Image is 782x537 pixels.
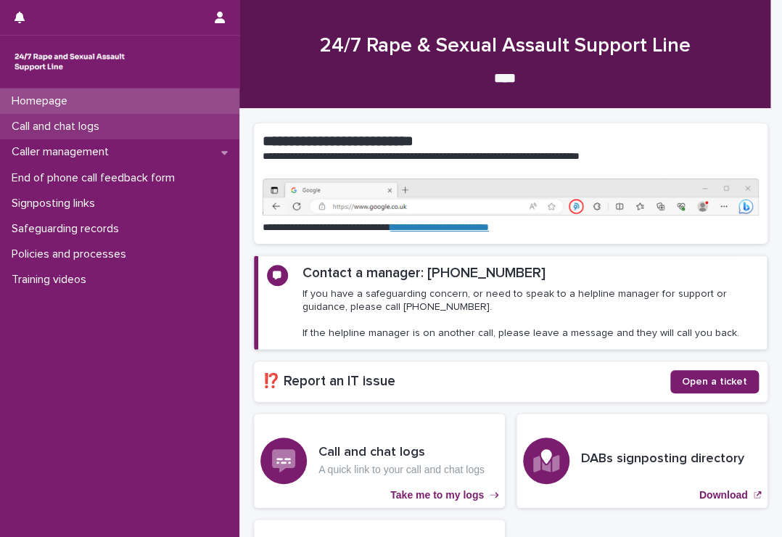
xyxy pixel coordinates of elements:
[6,145,120,159] p: Caller management
[254,34,756,59] h1: 24/7 Rape & Sexual Assault Support Line
[581,451,744,467] h3: DABs signposting directory
[263,179,759,216] img: https%3A%2F%2Fcdn.document360.io%2F0deca9d6-0dac-4e56-9e8f-8d9979bfce0e%2FImages%2FDocumentation%...
[318,445,485,461] h3: Call and chat logs
[6,94,79,108] p: Homepage
[6,171,186,185] p: End of phone call feedback form
[263,373,670,390] h2: ⁉️ Report an IT issue
[6,197,107,210] p: Signposting links
[302,287,758,340] p: If you have a safeguarding concern, or need to speak to a helpline manager for support or guidanc...
[318,464,485,476] p: A quick link to your call and chat logs
[12,47,128,76] img: rhQMoQhaT3yELyF149Cw
[6,120,111,134] p: Call and chat logs
[390,489,484,501] p: Take me to my logs
[6,222,131,236] p: Safeguarding records
[699,489,748,501] p: Download
[6,273,98,287] p: Training videos
[6,247,138,261] p: Policies and processes
[302,265,546,282] h2: Contact a manager: [PHONE_NUMBER]
[254,414,505,508] a: Take me to my logs
[682,377,747,387] span: Open a ticket
[670,370,759,393] a: Open a ticket
[516,414,767,508] a: Download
